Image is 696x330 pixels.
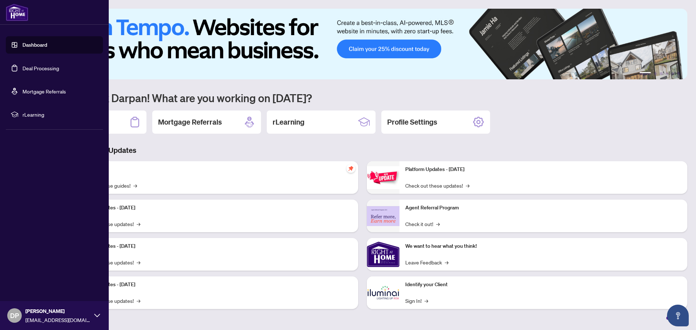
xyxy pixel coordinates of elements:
p: Platform Updates - [DATE] [76,204,352,212]
span: [PERSON_NAME] [25,307,91,315]
span: DP [10,310,19,321]
img: We want to hear what you think! [367,238,399,271]
h1: Welcome back Darpan! What are you working on [DATE]? [38,91,687,105]
span: [EMAIL_ADDRESS][DOMAIN_NAME] [25,316,91,324]
p: We want to hear what you think! [405,242,681,250]
button: 4 [666,72,668,75]
img: Platform Updates - June 23, 2025 [367,166,399,189]
a: Deal Processing [22,65,59,71]
p: Agent Referral Program [405,204,681,212]
a: Check out these updates!→ [405,181,469,189]
span: rLearning [22,110,98,118]
a: Check it out!→ [405,220,440,228]
img: Slide 0 [38,9,687,79]
button: Open asap [667,305,689,326]
button: 6 [677,72,680,75]
span: → [445,258,448,266]
p: Platform Updates - [DATE] [76,281,352,289]
h2: Profile Settings [387,117,437,127]
button: 1 [639,72,651,75]
button: 5 [671,72,674,75]
p: Identify your Client [405,281,681,289]
h2: Mortgage Referrals [158,117,222,127]
button: 3 [660,72,663,75]
img: Agent Referral Program [367,206,399,226]
h2: rLearning [273,117,304,127]
p: Platform Updates - [DATE] [405,166,681,174]
span: pushpin [347,164,355,173]
span: → [436,220,440,228]
span: → [137,220,140,228]
span: → [133,181,137,189]
img: Identify your Client [367,276,399,309]
span: → [137,258,140,266]
img: logo [6,4,28,21]
span: → [424,297,428,305]
h3: Brokerage & Industry Updates [38,145,687,155]
button: 2 [654,72,657,75]
p: Platform Updates - [DATE] [76,242,352,250]
a: Dashboard [22,42,47,48]
a: Sign In!→ [405,297,428,305]
span: → [137,297,140,305]
span: → [466,181,469,189]
a: Leave Feedback→ [405,258,448,266]
p: Self-Help [76,166,352,174]
a: Mortgage Referrals [22,88,66,95]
